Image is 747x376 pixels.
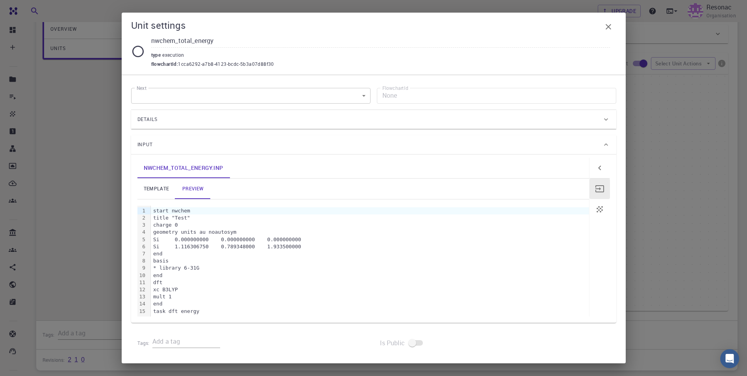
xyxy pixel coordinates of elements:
label: FlowchartId [382,85,408,91]
div: xc B3LYP [151,286,589,293]
span: 1cca6292-a7b8-4123-bcdc-5b3a07d88f30 [178,60,274,68]
div: 15 [137,308,147,315]
a: Double-click to edit [137,158,230,178]
div: 8 [137,257,147,264]
div: Open Intercom Messenger [720,349,739,368]
div: basis [151,257,589,264]
div: 4 [137,229,147,236]
span: Is Public [380,338,405,348]
div: 14 [137,300,147,307]
div: 7 [137,250,147,257]
div: 3 [137,222,147,229]
a: preview [175,179,211,199]
div: * library 6-31G [151,264,589,272]
div: start nwchem [151,207,589,214]
div: mult 1 [151,293,589,300]
span: execution [162,52,187,58]
div: Si 1.116306750 0.789348000 1.933500000 [151,243,589,250]
div: end [151,250,589,257]
h5: Unit settings [131,19,186,32]
div: 6 [137,243,147,250]
div: 10 [137,272,147,279]
label: Next [137,85,146,91]
div: Input [131,135,616,154]
div: 12 [137,286,147,293]
div: 5 [137,236,147,243]
div: 11 [137,279,147,286]
div: 2 [137,214,147,222]
div: Si 0.000000000 0.000000000 0.000000000 [151,236,589,243]
span: サポート [15,5,39,13]
div: charge 0 [151,222,589,229]
div: geometry units au noautosym [151,229,589,236]
input: Add a tag [152,335,220,348]
span: flowchartId : [151,60,178,68]
div: 1 [137,207,147,214]
span: type [151,52,163,58]
span: Input [137,138,153,151]
a: template [137,179,176,199]
span: Details [137,113,158,126]
div: 13 [137,293,147,300]
h6: Tags: [137,336,153,347]
div: end [151,300,589,307]
div: dft [151,279,589,286]
div: end [151,272,589,279]
div: Details [131,110,616,129]
div: task dft energy [151,308,589,315]
div: title "Test" [151,214,589,222]
div: 9 [137,264,147,272]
